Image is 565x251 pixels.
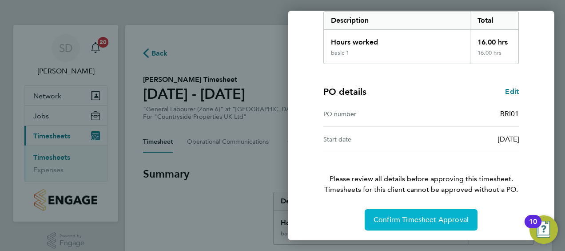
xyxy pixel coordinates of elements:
span: BRI01 [500,109,519,118]
span: Confirm Timesheet Approval [374,215,469,224]
a: Edit [505,86,519,97]
div: 16.00 hrs [470,49,519,64]
div: Start date [323,134,421,145]
h4: PO details [323,85,366,98]
button: Open Resource Center, 10 new notifications [529,215,558,244]
div: 16.00 hrs [470,30,519,49]
span: Edit [505,87,519,96]
button: Confirm Timesheet Approval [365,209,477,231]
div: Total [470,12,519,29]
div: 10 [529,222,537,233]
div: Description [324,12,470,29]
div: [DATE] [421,134,519,145]
div: PO number [323,109,421,119]
div: Summary of 22 - 28 Sep 2025 [323,11,519,64]
span: Timesheets for this client cannot be approved without a PO. [313,184,529,195]
p: Please review all details before approving this timesheet. [313,152,529,195]
div: Hours worked [324,30,470,49]
div: basic 1 [331,49,349,57]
